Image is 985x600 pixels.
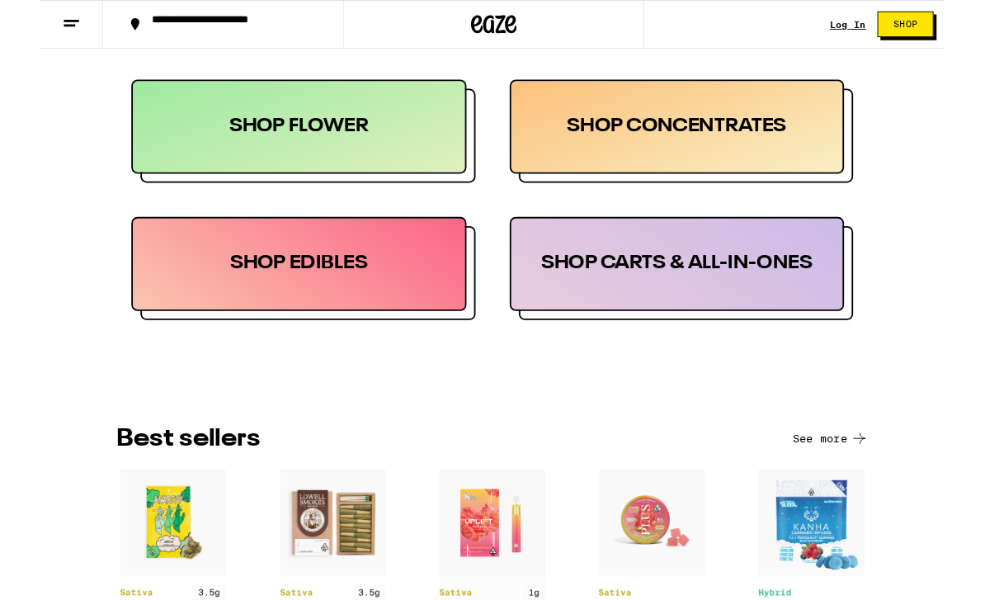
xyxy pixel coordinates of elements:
button: SHOP CONCENTRATES [511,87,886,199]
div: SHOP CARTS & ALL-IN-ONES [511,236,876,338]
button: See more [819,467,902,487]
a: Log In [860,21,899,32]
button: SHOP FLOWER [100,87,474,199]
div: SHOP FLOWER [100,87,464,189]
button: Shop [912,12,973,40]
span: Shop [929,21,955,31]
button: SHOP CARTS & ALL-IN-ONES [511,236,886,348]
div: SHOP CONCENTRATES [511,87,876,189]
a: Shop [899,12,985,40]
div: SHOP EDIBLES [100,236,464,338]
button: SHOP EDIBLES [100,236,474,348]
span: Hi. Need any help? [10,12,119,25]
h3: BEST SELLERS [83,464,240,490]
